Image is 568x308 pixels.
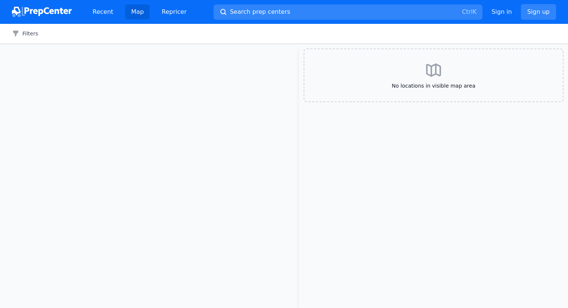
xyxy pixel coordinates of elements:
[12,7,72,17] img: PrepCenter
[230,7,290,16] span: Search prep centers
[316,82,551,89] span: No locations in visible map area
[491,7,512,16] a: Sign in
[473,8,477,15] kbd: K
[156,4,193,19] a: Repricer
[12,30,38,37] button: Filters
[125,4,150,19] a: Map
[87,4,119,19] a: Recent
[462,8,472,15] kbd: Ctrl
[214,4,482,20] button: Search prep centersCtrlK
[521,4,556,20] a: Sign up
